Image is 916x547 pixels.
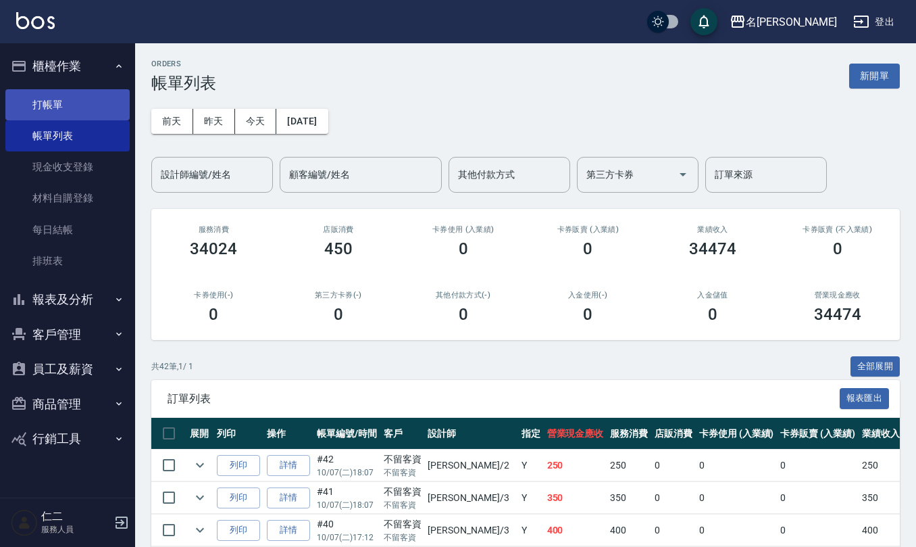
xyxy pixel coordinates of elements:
td: #42 [313,450,380,481]
button: expand row [190,487,210,508]
button: 員工及薪資 [5,352,130,387]
button: 報表匯出 [840,388,890,409]
td: 0 [696,482,778,514]
th: 卡券使用 (入業績) [696,418,778,450]
button: 昨天 [193,109,235,134]
button: 列印 [217,487,260,508]
td: 250 [544,450,607,481]
h3: 0 [583,239,592,258]
h3: 0 [708,305,717,324]
a: 帳單列表 [5,120,130,151]
h3: 34024 [190,239,237,258]
h3: 0 [209,305,218,324]
p: 10/07 (二) 18:07 [317,467,377,479]
h2: 業績收入 [667,225,759,234]
span: 訂單列表 [168,392,840,406]
p: 服務人員 [41,523,110,536]
td: 400 [544,515,607,546]
button: 客戶管理 [5,317,130,352]
h2: 卡券使用 (入業績) [417,225,509,234]
a: 材料自購登錄 [5,183,130,214]
td: 250 [607,450,651,481]
td: 0 [777,482,859,514]
td: 350 [859,482,903,514]
h2: 入金使用(-) [542,291,634,300]
td: #41 [313,482,380,514]
a: 報表匯出 [840,391,890,404]
h2: 卡券使用(-) [168,291,260,300]
a: 新開單 [849,69,900,82]
button: [DATE] [276,109,328,134]
td: 0 [777,515,859,546]
button: 列印 [217,520,260,541]
p: 10/07 (二) 17:12 [317,531,377,544]
td: Y [518,450,544,481]
h3: 34474 [689,239,736,258]
p: 不留客資 [384,531,422,544]
h2: 店販消費 [292,225,385,234]
button: 名[PERSON_NAME] [724,8,842,36]
p: 不留客資 [384,499,422,511]
h3: 0 [833,239,842,258]
th: 帳單編號/時間 [313,418,380,450]
h3: 450 [324,239,353,258]
td: 0 [651,450,696,481]
a: 排班表 [5,245,130,277]
td: Y [518,482,544,514]
h3: 帳單列表 [151,74,216,93]
h2: 卡券販賣 (入業績) [542,225,634,234]
a: 打帳單 [5,89,130,120]
a: 詳情 [267,487,310,508]
div: 不留客資 [384,485,422,499]
td: [PERSON_NAME] /3 [424,515,517,546]
td: 0 [651,482,696,514]
th: 客戶 [380,418,425,450]
h2: 其他付款方式(-) [417,291,509,300]
th: 指定 [518,418,544,450]
td: Y [518,515,544,546]
button: save [690,8,717,35]
td: 350 [544,482,607,514]
button: expand row [190,455,210,475]
th: 卡券販賣 (入業績) [777,418,859,450]
div: 不留客資 [384,517,422,531]
p: 不留客資 [384,467,422,479]
h3: 34474 [814,305,861,324]
td: 0 [696,450,778,481]
button: Open [672,164,694,185]
a: 每日結帳 [5,214,130,245]
button: 全部展開 [850,356,900,377]
a: 詳情 [267,455,310,476]
img: Person [11,509,38,536]
td: 0 [696,515,778,546]
a: 詳情 [267,520,310,541]
p: 10/07 (二) 18:07 [317,499,377,511]
th: 業績收入 [859,418,903,450]
td: 250 [859,450,903,481]
div: 名[PERSON_NAME] [746,14,837,30]
h5: 仁二 [41,510,110,523]
button: expand row [190,520,210,540]
td: 400 [607,515,651,546]
h3: 0 [459,305,468,324]
button: 列印 [217,455,260,476]
a: 現金收支登錄 [5,151,130,183]
h3: 0 [459,239,468,258]
th: 設計師 [424,418,517,450]
h2: 第三方卡券(-) [292,291,385,300]
h2: 入金儲值 [667,291,759,300]
p: 共 42 筆, 1 / 1 [151,360,193,373]
th: 營業現金應收 [544,418,607,450]
th: 操作 [263,418,313,450]
button: 今天 [235,109,277,134]
h2: ORDERS [151,60,216,68]
td: 350 [607,482,651,514]
th: 展開 [186,418,213,450]
th: 店販消費 [651,418,696,450]
td: [PERSON_NAME] /2 [424,450,517,481]
button: 商品管理 [5,387,130,422]
button: 前天 [151,109,193,134]
img: Logo [16,12,55,29]
th: 服務消費 [607,418,651,450]
h3: 0 [583,305,592,324]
